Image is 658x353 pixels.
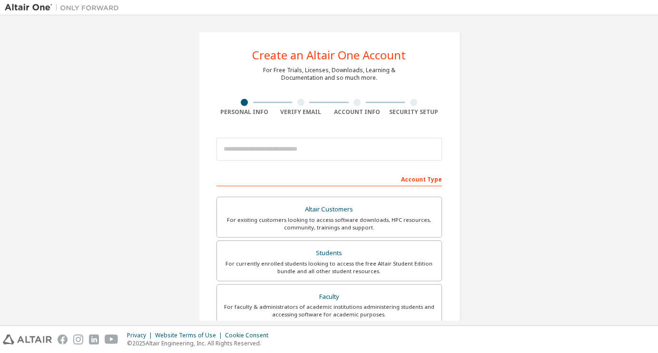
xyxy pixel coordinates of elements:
[329,108,386,116] div: Account Info
[223,247,436,260] div: Students
[73,334,83,344] img: instagram.svg
[127,339,274,347] p: © 2025 Altair Engineering, Inc. All Rights Reserved.
[5,3,124,12] img: Altair One
[223,216,436,231] div: For existing customers looking to access software downloads, HPC resources, community, trainings ...
[89,334,99,344] img: linkedin.svg
[252,49,406,61] div: Create an Altair One Account
[127,332,155,339] div: Privacy
[263,67,395,82] div: For Free Trials, Licenses, Downloads, Learning & Documentation and so much more.
[225,332,274,339] div: Cookie Consent
[223,290,436,304] div: Faculty
[3,334,52,344] img: altair_logo.svg
[58,334,68,344] img: facebook.svg
[216,171,442,186] div: Account Type
[385,108,442,116] div: Security Setup
[223,203,436,216] div: Altair Customers
[223,303,436,318] div: For faculty & administrators of academic institutions administering students and accessing softwa...
[223,260,436,275] div: For currently enrolled students looking to access the free Altair Student Edition bundle and all ...
[105,334,118,344] img: youtube.svg
[216,108,273,116] div: Personal Info
[273,108,329,116] div: Verify Email
[155,332,225,339] div: Website Terms of Use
